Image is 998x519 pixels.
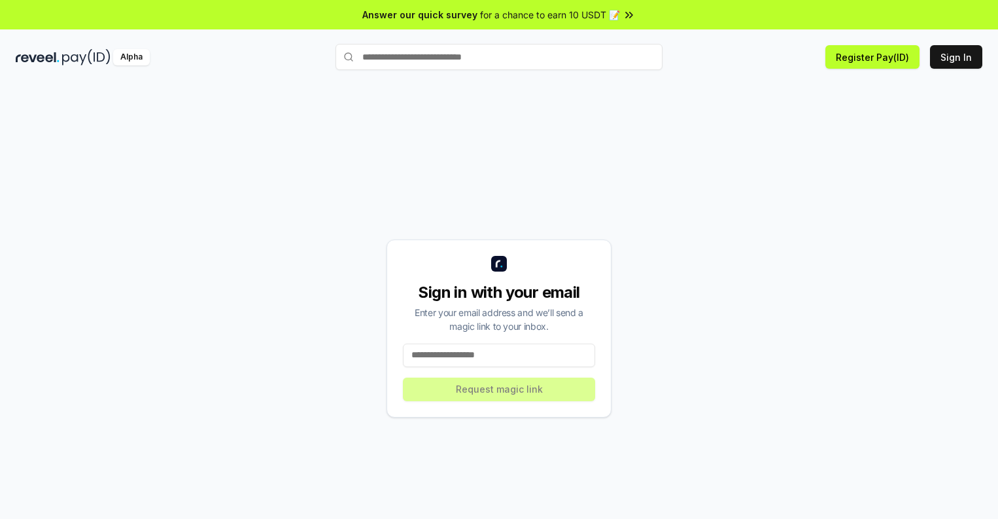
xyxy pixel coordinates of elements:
img: reveel_dark [16,49,60,65]
span: Answer our quick survey [362,8,477,22]
div: Alpha [113,49,150,65]
img: logo_small [491,256,507,272]
div: Enter your email address and we’ll send a magic link to your inbox. [403,306,595,333]
img: pay_id [62,49,111,65]
button: Register Pay(ID) [825,45,920,69]
button: Sign In [930,45,982,69]
span: for a chance to earn 10 USDT 📝 [480,8,620,22]
div: Sign in with your email [403,282,595,303]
